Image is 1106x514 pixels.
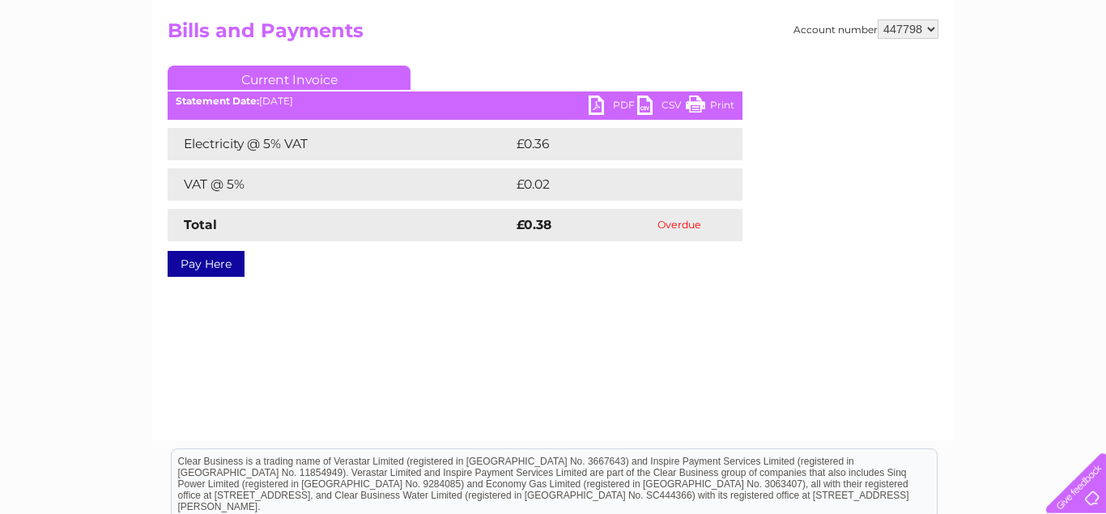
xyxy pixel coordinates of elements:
div: [DATE] [168,96,742,107]
td: £0.36 [513,128,704,160]
a: Energy [861,69,897,81]
strong: £0.38 [517,217,551,232]
a: Current Invoice [168,66,410,90]
a: PDF [589,96,637,119]
a: Water [821,69,852,81]
td: Electricity @ 5% VAT [168,128,513,160]
div: Clear Business is a trading name of Verastar Limited (registered in [GEOGRAPHIC_DATA] No. 3667643... [172,9,937,79]
td: Overdue [617,209,742,241]
h2: Bills and Payments [168,19,938,50]
a: 0333 014 3131 [801,8,912,28]
a: Contact [998,69,1038,81]
div: Account number [793,19,938,39]
a: Print [686,96,734,119]
a: Pay Here [168,251,245,277]
td: VAT @ 5% [168,168,513,201]
img: logo.png [39,42,121,91]
b: Statement Date: [176,95,259,107]
strong: Total [184,217,217,232]
a: Log out [1053,69,1091,81]
a: CSV [637,96,686,119]
td: £0.02 [513,168,704,201]
a: Telecoms [907,69,955,81]
a: Blog [965,69,989,81]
